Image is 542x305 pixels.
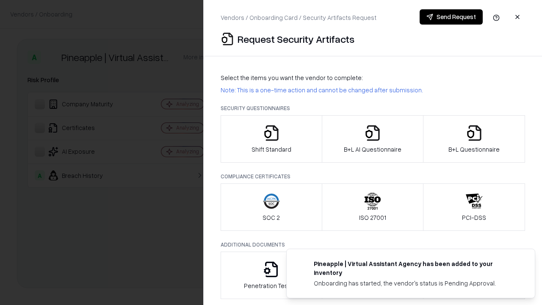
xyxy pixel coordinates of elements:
[221,115,322,163] button: Shift Standard
[423,183,525,231] button: PCI-DSS
[221,252,322,299] button: Penetration Testing
[221,13,376,22] p: Vendors / Onboarding Card / Security Artifacts Request
[344,145,401,154] p: B+L AI Questionnaire
[221,105,525,112] p: Security Questionnaires
[221,73,525,82] p: Select the items you want the vendor to complete:
[314,279,514,288] div: Onboarding has started, the vendor's status is Pending Approval.
[420,9,483,25] button: Send Request
[221,183,322,231] button: SOC 2
[462,213,486,222] p: PCI-DSS
[252,145,291,154] p: Shift Standard
[221,86,525,94] p: Note: This is a one-time action and cannot be changed after submission.
[244,281,299,290] p: Penetration Testing
[448,145,500,154] p: B+L Questionnaire
[221,241,525,248] p: Additional Documents
[322,183,424,231] button: ISO 27001
[221,173,525,180] p: Compliance Certificates
[423,115,525,163] button: B+L Questionnaire
[314,259,514,277] div: Pineapple | Virtual Assistant Agency has been added to your inventory
[297,259,307,269] img: trypineapple.com
[238,32,354,46] p: Request Security Artifacts
[263,213,280,222] p: SOC 2
[322,115,424,163] button: B+L AI Questionnaire
[359,213,386,222] p: ISO 27001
